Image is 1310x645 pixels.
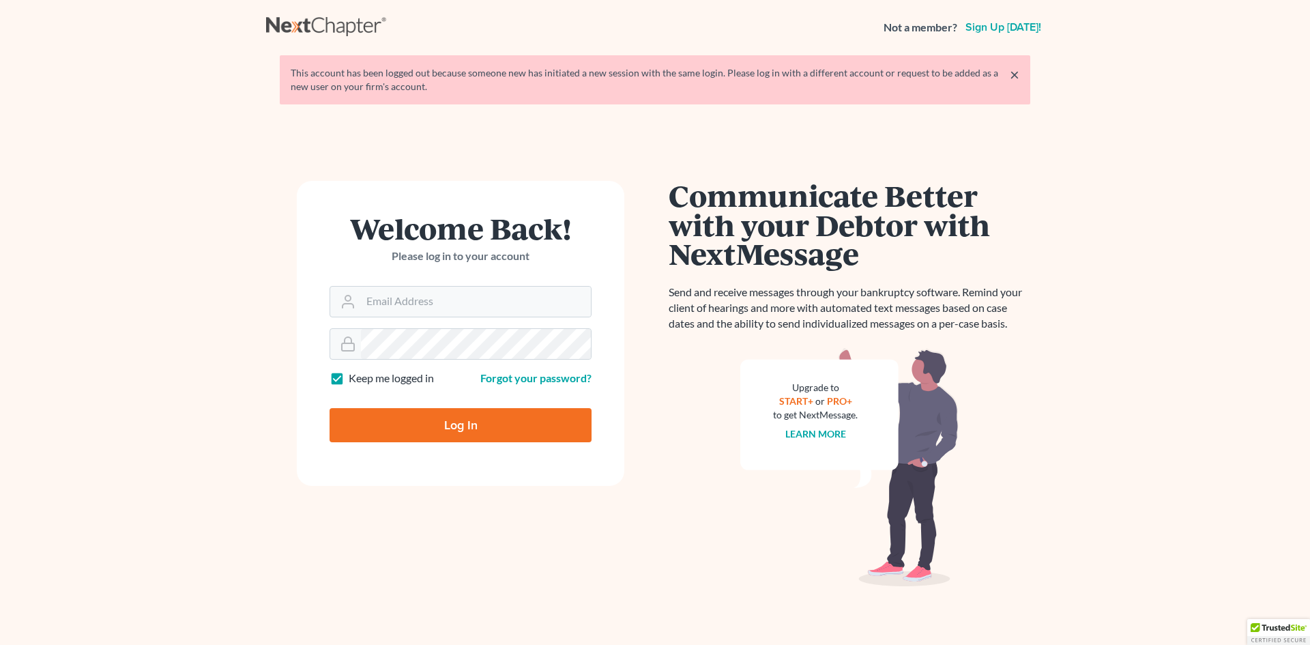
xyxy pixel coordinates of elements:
a: × [1010,66,1019,83]
div: Upgrade to [773,381,858,395]
a: PRO+ [827,395,852,407]
input: Email Address [361,287,591,317]
div: This account has been logged out because someone new has initiated a new session with the same lo... [291,66,1019,94]
img: nextmessage_bg-59042aed3d76b12b5cd301f8e5b87938c9018125f34e5fa2b7a6b67550977c72.svg [740,348,959,587]
label: Keep me logged in [349,371,434,386]
h1: Welcome Back! [330,214,592,243]
a: Sign up [DATE]! [963,22,1044,33]
strong: Not a member? [884,20,957,35]
a: Forgot your password? [480,371,592,384]
div: TrustedSite Certified [1247,619,1310,645]
p: Send and receive messages through your bankruptcy software. Remind your client of hearings and mo... [669,285,1030,332]
span: or [815,395,825,407]
h1: Communicate Better with your Debtor with NextMessage [669,181,1030,268]
a: Learn more [785,428,846,440]
a: START+ [779,395,813,407]
p: Please log in to your account [330,248,592,264]
div: to get NextMessage. [773,408,858,422]
input: Log In [330,408,592,442]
